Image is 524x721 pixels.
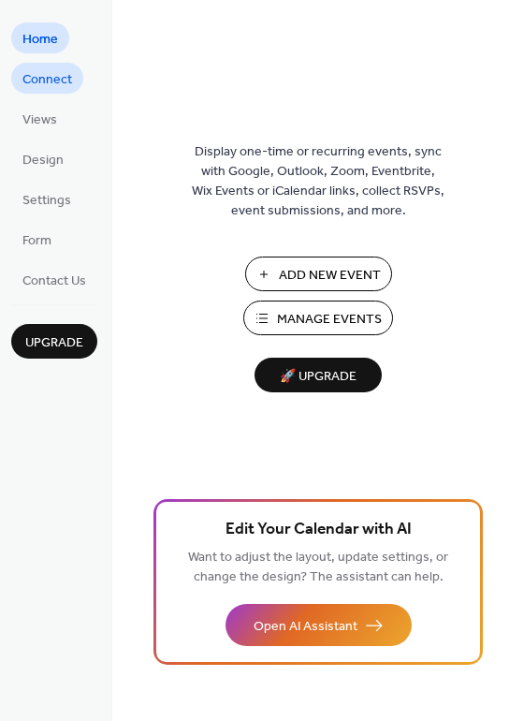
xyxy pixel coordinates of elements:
button: 🚀 Upgrade [255,358,382,392]
span: Form [22,231,51,251]
span: Edit Your Calendar with AI [226,517,412,543]
button: Manage Events [243,301,393,335]
span: Views [22,110,57,130]
button: Add New Event [245,257,392,291]
span: Home [22,30,58,50]
span: Manage Events [277,310,382,330]
span: Connect [22,70,72,90]
a: Contact Us [11,264,97,295]
a: Settings [11,184,82,214]
a: Views [11,103,68,134]
span: Design [22,151,64,170]
span: Open AI Assistant [254,617,357,637]
button: Upgrade [11,324,97,359]
span: 🚀 Upgrade [266,364,371,390]
a: Design [11,143,75,174]
span: Add New Event [279,266,381,286]
span: Display one-time or recurring events, sync with Google, Outlook, Zoom, Eventbrite, Wix Events or ... [192,142,444,221]
button: Open AI Assistant [226,604,412,646]
a: Home [11,22,69,53]
span: Want to adjust the layout, update settings, or change the design? The assistant can help. [188,545,448,590]
a: Connect [11,63,83,94]
span: Upgrade [25,333,83,353]
span: Contact Us [22,272,86,291]
a: Form [11,224,63,255]
span: Settings [22,191,71,211]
